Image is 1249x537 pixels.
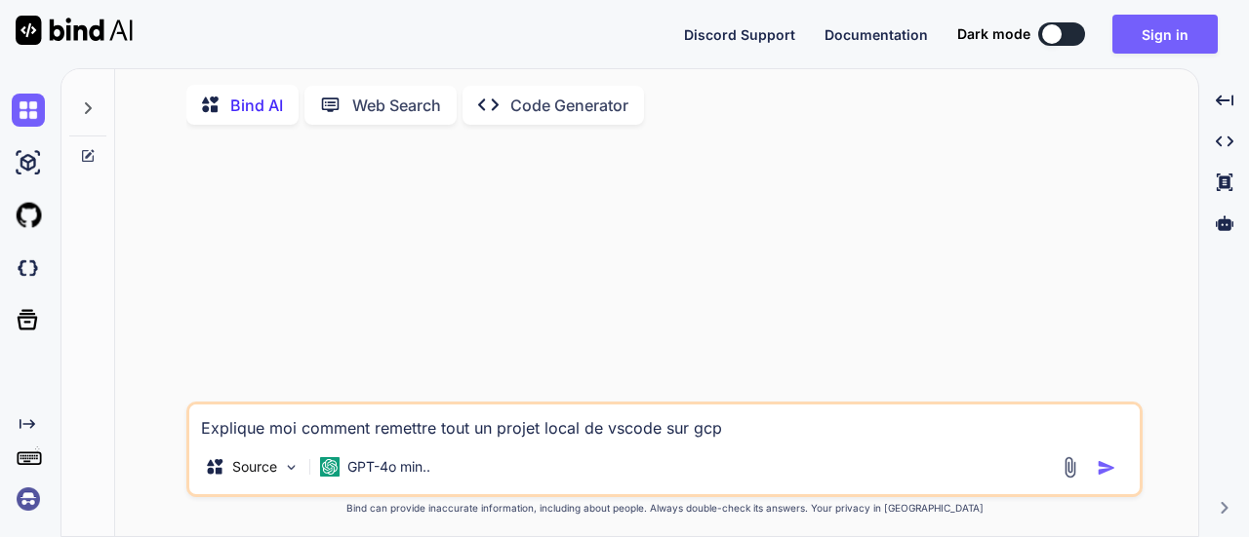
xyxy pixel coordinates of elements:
[16,16,133,45] img: Bind AI
[12,146,45,179] img: ai-studio
[352,94,441,117] p: Web Search
[957,24,1030,44] span: Dark mode
[320,457,340,477] img: GPT-4o mini
[283,459,300,476] img: Pick Models
[825,24,928,45] button: Documentation
[232,457,277,477] p: Source
[12,482,45,516] img: signin
[684,24,795,45] button: Discord Support
[12,199,45,232] img: githubLight
[1112,15,1218,54] button: Sign in
[186,501,1143,516] p: Bind can provide inaccurate information, including about people. Always double-check its answers....
[1059,456,1081,479] img: attachment
[825,26,928,43] span: Documentation
[684,26,795,43] span: Discord Support
[12,251,45,285] img: darkCloudIdeIcon
[230,94,283,117] p: Bind AI
[12,94,45,127] img: chat
[347,457,430,477] p: GPT-4o min..
[189,404,1140,440] textarea: Explique moi comment remettre tout un projet local de vscode sur gcp
[510,94,628,117] p: Code Generator
[1097,458,1116,478] img: icon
